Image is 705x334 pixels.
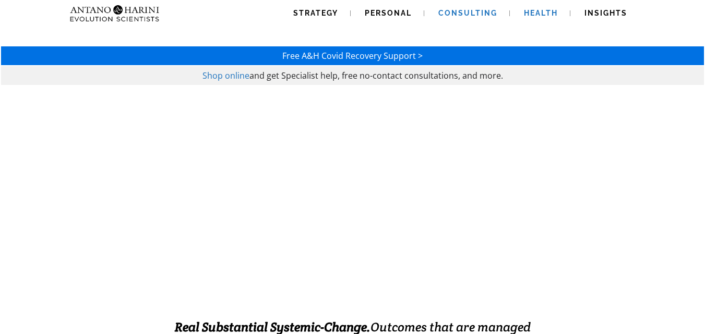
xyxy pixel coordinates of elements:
span: and get Specialist help, free no-contact consultations, and more. [249,70,503,81]
strong: EXCELLENCE INSTALLATION. ENABLED. [144,254,561,279]
span: Health [524,9,558,17]
span: Personal [365,9,412,17]
span: Consulting [438,9,497,17]
span: Strategy [293,9,338,17]
a: Free A&H Covid Recovery Support > [282,50,423,61]
a: Shop online [202,70,249,81]
span: Insights [584,9,627,17]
